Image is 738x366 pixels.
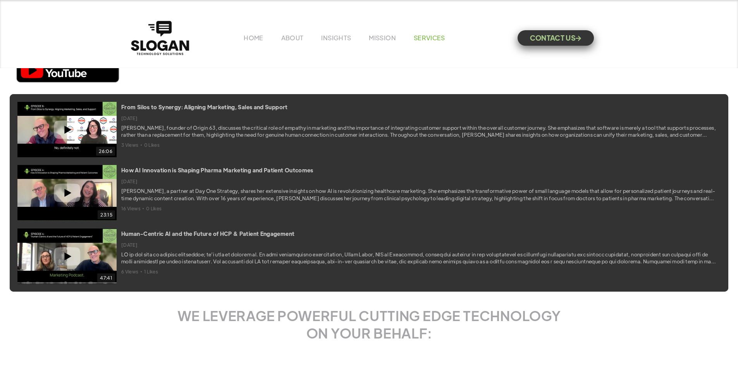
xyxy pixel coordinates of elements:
span: 1 Likes [144,268,158,275]
a: From Silos to Synergy: Aligning Marketing, Sales and Support 26:06 [17,102,117,157]
span: 6 Views [121,268,139,275]
a: CONTACT US [518,30,594,46]
a: Human-Centric AI and the Future of HCP & Patient Engagement 47:41 [17,229,117,284]
span: 3 Views [121,142,139,148]
h4: WE LEVERAGE POWERFUL CUTTING EDGE TECHNOLOGY ON YOUR BEHALF: [121,307,617,342]
div: LO ip dol sita co adipisc elitseddoe; te’i utla et dolorem al. En admi veniamquisno exercitation,... [121,251,716,265]
span: 26:06 [96,147,115,156]
a: Human-Centric AI and the Future of HCP & Patient Engagement [121,230,294,237]
span: 0 Likes [146,205,162,211]
img: Human-Centric AI and the Future of HCP & Patient Engagement [17,229,117,284]
span: 47:41 [97,273,115,282]
a: home [129,19,191,57]
img: From Silos to Synergy: Aligning Marketing, Sales and Support [17,102,117,158]
div: [DATE] [121,242,716,248]
img: How AI Innovation is Shaping Pharma Marketing and Patient Outcomes [17,165,117,221]
a: MISSION [369,34,396,42]
a: ABOUT [281,34,304,42]
a: HOME [244,34,263,42]
a: SERVICES [414,34,445,42]
a: How AI Innovation is Shaping Pharma Marketing and Patient Outcomes [121,167,313,174]
a: INSIGHTS [321,34,351,42]
span: 16 Views [121,205,141,211]
span: • [140,268,142,275]
div: [DATE] [121,115,716,121]
a: How AI Innovation is Shaping Pharma Marketing and Patient Outcomes 23:15 [17,165,117,220]
div: [PERSON_NAME], a partner at Day One Strategy, shares her extensive insights on how AI is revoluti... [121,187,716,201]
span: • [140,142,142,148]
span: 23:15 [98,210,115,219]
a: From Silos to Synergy: Aligning Marketing, Sales and Support [121,103,288,110]
span: • [142,205,144,211]
span: 0 Likes [144,142,160,148]
div: [PERSON_NAME], founder of Origin 63, discusses the critical role of empathy in marketing and the ... [121,124,716,138]
span:  [576,36,581,41]
div: [DATE] [121,178,716,184]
